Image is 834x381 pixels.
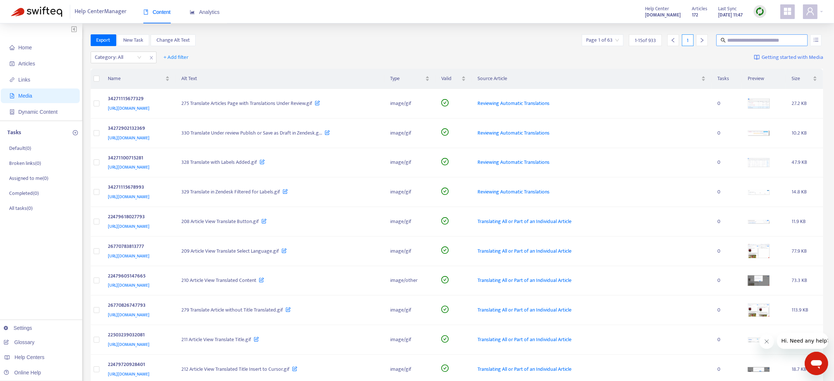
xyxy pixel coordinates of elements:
[18,61,35,67] span: Articles
[384,237,435,266] td: image/gif
[108,331,167,340] div: 22503239032081
[478,99,550,107] span: Reviewing Automatic Translations
[4,5,53,11] span: Hi. Need any help?
[718,5,737,13] span: Last Sync
[117,34,149,46] button: New Task
[9,144,31,152] p: Default ( 0 )
[108,242,167,252] div: 26770783813777
[717,188,736,196] div: 0
[181,306,283,314] span: 279 Translate Article without Title Translated.gif
[9,204,33,212] p: All tasks ( 0 )
[814,37,819,42] span: unordered-list
[10,109,15,114] span: container
[151,34,196,46] button: Change Alt Text
[478,247,571,255] span: Translating All or Part of an Individual Article
[18,77,30,83] span: Links
[164,53,189,62] span: + Add filter
[102,69,176,89] th: Name
[181,129,322,137] span: 330 Translate Under review Publish or Save as Draft in Zendesk.g...
[441,276,449,283] span: check-circle
[91,34,116,46] button: Export
[762,53,823,62] span: Getting started with Media
[10,93,15,98] span: file-image
[75,5,127,19] span: Help Center Manager
[9,159,41,167] p: Broken links ( 0 )
[10,77,15,82] span: link
[384,89,435,118] td: image/gif
[10,45,15,50] span: home
[718,11,743,19] strong: [DATE] 11:47
[108,105,150,112] span: [URL][DOMAIN_NAME]
[158,52,195,63] button: + Add filter
[441,365,449,372] span: check-circle
[384,177,435,207] td: image/gif
[478,365,571,373] span: Translating All or Part of an Individual Article
[717,99,736,107] div: 0
[748,337,770,342] img: media-preview
[478,75,700,83] span: Source Article
[717,276,736,284] div: 0
[478,276,571,284] span: Translating All or Part of an Individual Article
[15,354,45,360] span: Help Centers
[108,213,167,222] div: 22479618027793
[748,367,770,372] img: media-preview
[4,325,32,331] a: Settings
[717,129,736,137] div: 0
[478,129,550,137] span: Reviewing Automatic Translations
[754,52,823,63] a: Getting started with Media
[181,188,280,196] span: 329 Translate in Zendesk Filtered for Labels.gif
[147,53,156,62] span: close
[97,36,110,44] span: Export
[645,11,681,19] strong: [DOMAIN_NAME]
[478,188,550,196] span: Reviewing Automatic Translations
[792,306,817,314] div: 113.9 KB
[792,158,817,166] div: 47.9 KB
[478,335,571,344] span: Translating All or Part of an Individual Article
[384,295,435,325] td: image/gif
[792,75,811,83] span: Size
[805,352,828,375] iframe: Button to launch messaging window
[108,252,150,260] span: [URL][DOMAIN_NAME]
[441,246,449,254] span: check-circle
[73,130,78,135] span: plus-circle
[748,220,770,223] img: media-preview
[692,5,707,13] span: Articles
[108,193,150,200] span: [URL][DOMAIN_NAME]
[123,36,143,44] span: New Task
[384,207,435,237] td: image/gif
[390,75,424,83] span: Type
[108,272,167,282] div: 22479605147665
[181,247,279,255] span: 209 Article View Translate Select Language.gif
[717,247,736,255] div: 0
[792,188,817,196] div: 14.8 KB
[108,370,150,378] span: [URL][DOMAIN_NAME]
[108,282,150,289] span: [URL][DOMAIN_NAME]
[181,365,290,373] span: 212 Article View Translated Title Insert to Cursor.gif
[9,174,48,182] p: Assigned to me ( 0 )
[792,99,817,107] div: 27.2 KB
[786,69,823,89] th: Size
[441,75,460,83] span: Valid
[181,158,257,166] span: 328 Translate with Labels Added.gif
[671,38,676,43] span: left
[384,325,435,355] td: image/gif
[441,306,449,313] span: check-circle
[755,7,765,16] img: sync.dc5367851b00ba804db3.png
[384,69,435,89] th: Type
[792,218,817,226] div: 11.9 KB
[108,361,167,370] div: 22479720928401
[478,306,571,314] span: Translating All or Part of an Individual Article
[478,158,550,166] span: Reviewing Automatic Translations
[717,158,736,166] div: 0
[699,38,705,43] span: right
[9,189,39,197] p: Completed ( 0 )
[692,11,698,19] strong: 172
[108,75,164,83] span: Name
[777,333,828,349] iframe: Message from company
[143,10,148,15] span: book
[176,69,385,89] th: Alt Text
[108,154,167,163] div: 34271100715281
[108,124,167,134] div: 34272902132369
[384,118,435,148] td: image/gif
[717,336,736,344] div: 0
